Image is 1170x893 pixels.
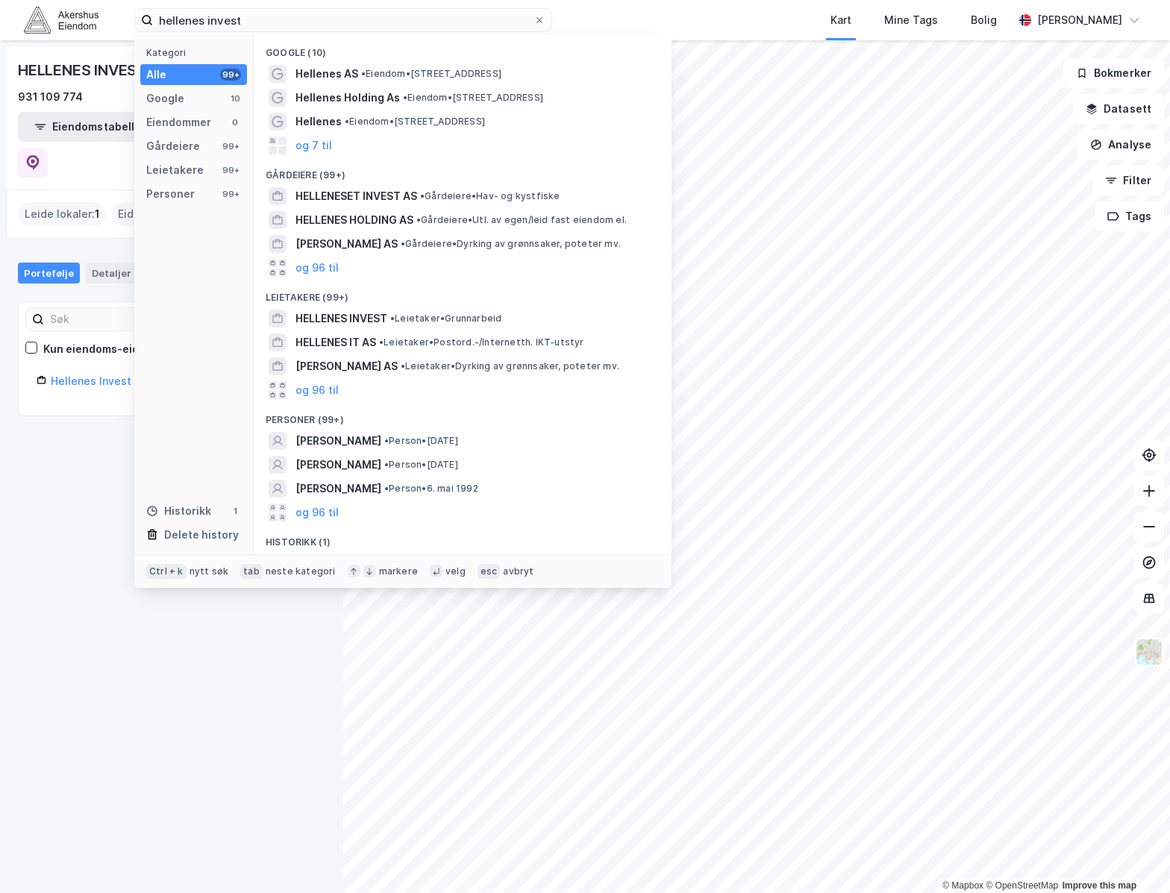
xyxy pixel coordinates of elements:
span: Leietaker • Postord.-/Internetth. IKT-utstyr [379,336,584,348]
button: og 96 til [295,504,339,521]
div: 99+ [220,69,241,81]
span: • [390,313,395,324]
a: OpenStreetMap [986,880,1058,891]
div: Portefølje [18,263,80,283]
a: Improve this map [1063,880,1136,891]
span: • [403,92,407,103]
button: Analyse [1077,130,1164,160]
div: 931 109 774 [18,88,83,106]
span: [PERSON_NAME] AS [295,357,398,375]
span: HELLENES HOLDING AS [295,211,413,229]
span: HELLENES INVEST [295,310,387,328]
span: • [416,214,421,225]
button: og 7 til [295,137,332,154]
div: Mine Tags [884,11,938,29]
div: Personer [146,185,195,203]
div: Historikk [146,502,211,520]
div: Ctrl + k [146,564,187,579]
span: Eiendom • [STREET_ADDRESS] [403,92,543,104]
div: Personer (99+) [254,402,672,429]
div: Bolig [971,11,997,29]
span: Person • 6. mai 1992 [384,483,478,495]
button: Bokmerker [1063,58,1164,88]
div: Google (10) [254,35,672,62]
div: Kun eiendoms-eierskap [43,340,169,358]
div: 99+ [220,140,241,152]
span: HELLENESET INVEST AS [295,187,417,205]
div: Gårdeiere [146,137,200,155]
div: nytt søk [190,565,229,577]
a: Hellenes Invest [51,375,131,387]
input: Søk på adresse, matrikkel, gårdeiere, leietakere eller personer [153,9,534,31]
div: Kategori [146,47,247,58]
span: • [361,68,366,79]
div: Alle [146,66,166,84]
div: avbryt [503,565,534,577]
span: 1 [95,205,100,223]
div: 0 [229,116,241,128]
iframe: Chat Widget [1095,821,1170,893]
button: Eiendomstabell [18,112,151,142]
div: Google [146,90,184,107]
div: Historikk (1) [254,524,672,551]
div: tab [240,564,263,579]
div: Eiendommer [146,113,211,131]
div: 99+ [220,188,241,200]
div: neste kategori [266,565,336,577]
img: akershus-eiendom-logo.9091f326c980b4bce74ccdd9f866810c.svg [24,7,98,33]
div: esc [478,564,501,579]
button: Tags [1095,201,1164,231]
span: Hellenes Holding As [295,89,400,107]
span: Leietaker • Grunnarbeid [390,313,501,325]
span: • [401,360,405,372]
span: HELLENES IT AS [295,333,376,351]
div: Leide lokaler : [19,202,106,226]
span: • [384,483,389,494]
div: 99+ [220,164,241,176]
span: Gårdeiere • Dyrking av grønnsaker, poteter mv. [401,238,621,250]
span: Hellenes AS [295,65,358,83]
div: Eide eiendommer : [112,202,225,226]
div: Kontrollprogram for chat [1095,821,1170,893]
span: Leietaker • Dyrking av grønnsaker, poteter mv. [401,360,619,372]
span: [PERSON_NAME] [295,456,381,474]
div: 10 [229,93,241,104]
div: Leietakere (99+) [254,280,672,307]
span: Gårdeiere • Hav- og kystfiske [420,190,560,202]
div: Leietakere [146,161,204,179]
span: Hellenes [295,113,342,131]
span: [PERSON_NAME] [295,480,381,498]
img: Z [1135,638,1163,666]
button: og 96 til [295,259,339,277]
span: • [345,116,349,127]
input: Søk [44,308,207,330]
span: [PERSON_NAME] AS [295,235,398,253]
button: og 96 til [295,381,339,399]
span: • [384,459,389,470]
div: Kart [830,11,851,29]
div: Gårdeiere (99+) [254,157,672,184]
span: • [401,238,405,249]
span: Eiendom • [STREET_ADDRESS] [361,68,501,80]
span: [PERSON_NAME] [295,432,381,450]
div: markere [379,565,418,577]
div: 1 [229,505,241,517]
button: Datasett [1073,94,1164,124]
span: • [384,435,389,446]
div: velg [445,565,466,577]
span: • [420,190,425,201]
div: HELLENES INVEST [18,58,150,82]
span: Eiendom • [STREET_ADDRESS] [345,116,485,128]
span: Person • [DATE] [384,435,458,447]
span: Gårdeiere • Utl. av egen/leid fast eiendom el. [416,214,627,226]
div: [PERSON_NAME] [1037,11,1122,29]
span: • [379,336,384,348]
a: Mapbox [942,880,983,891]
button: Filter [1092,166,1164,195]
span: Person • [DATE] [384,459,458,471]
div: Delete history [164,526,239,544]
div: Detaljer [86,263,137,283]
